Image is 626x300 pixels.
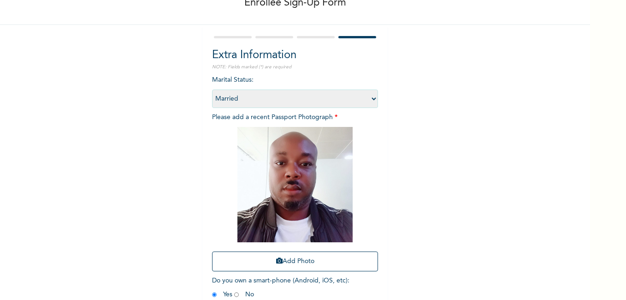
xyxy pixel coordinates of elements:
span: Marital Status : [212,77,378,102]
button: Add Photo [212,252,378,271]
p: NOTE: Fields marked (*) are required [212,64,378,71]
h2: Extra Information [212,47,378,64]
span: Do you own a smart-phone (Android, iOS, etc) : Yes No [212,277,349,298]
img: Crop [237,127,353,242]
span: Please add a recent Passport Photograph [212,114,378,276]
